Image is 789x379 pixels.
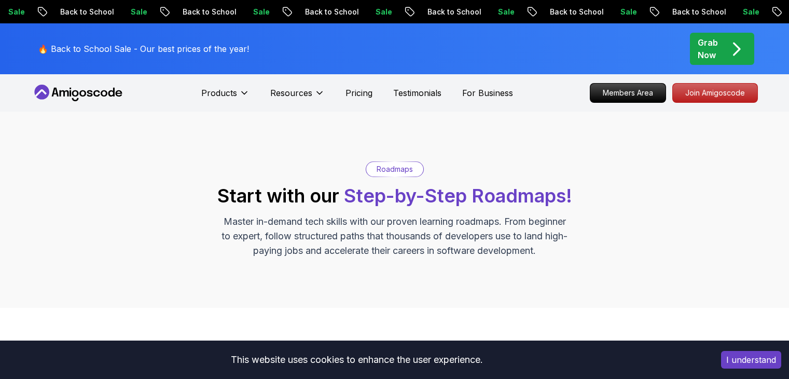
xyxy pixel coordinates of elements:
[254,7,325,17] p: Back to School
[590,84,666,102] p: Members Area
[217,185,572,206] h2: Start with our
[590,83,666,103] a: Members Area
[9,7,80,17] p: Back to School
[393,87,441,99] a: Testimonials
[38,43,249,55] p: 🔥 Back to School Sale - Our best prices of the year!
[377,164,413,174] p: Roadmaps
[344,184,572,207] span: Step-by-Step Roadmaps!
[462,87,513,99] a: For Business
[672,83,758,103] a: Join Amigoscode
[673,84,757,102] p: Join Amigoscode
[325,7,358,17] p: Sale
[570,7,603,17] p: Sale
[621,7,692,17] p: Back to School
[80,7,113,17] p: Sale
[698,36,718,61] p: Grab Now
[270,87,325,107] button: Resources
[202,7,236,17] p: Sale
[692,7,725,17] p: Sale
[499,7,570,17] p: Back to School
[201,87,237,99] p: Products
[447,7,480,17] p: Sale
[8,348,705,371] div: This website uses cookies to enhance the user experience.
[270,87,312,99] p: Resources
[345,87,372,99] a: Pricing
[377,7,447,17] p: Back to School
[220,214,569,258] p: Master in-demand tech skills with our proven learning roadmaps. From beginner to expert, follow s...
[721,351,781,369] button: Accept cookies
[132,7,202,17] p: Back to School
[201,87,250,107] button: Products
